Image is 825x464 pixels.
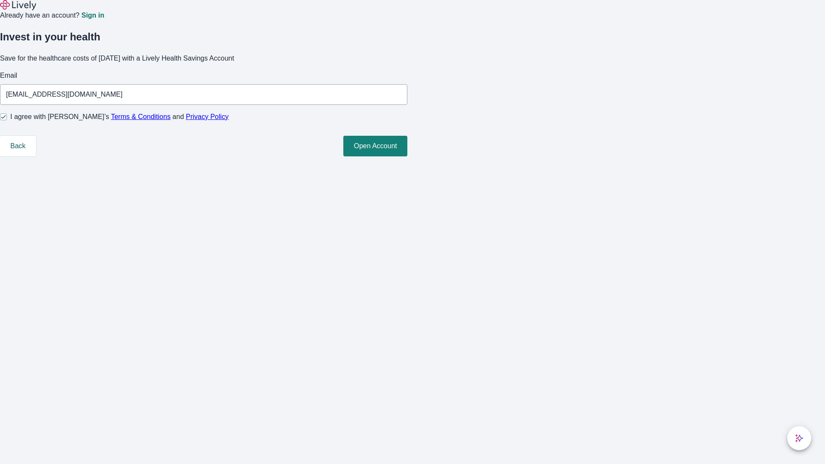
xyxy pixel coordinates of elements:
button: Open Account [343,136,407,156]
span: I agree with [PERSON_NAME]’s and [10,112,229,122]
svg: Lively AI Assistant [795,434,804,443]
a: Sign in [81,12,104,19]
a: Privacy Policy [186,113,229,120]
a: Terms & Conditions [111,113,171,120]
button: chat [787,426,811,450]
